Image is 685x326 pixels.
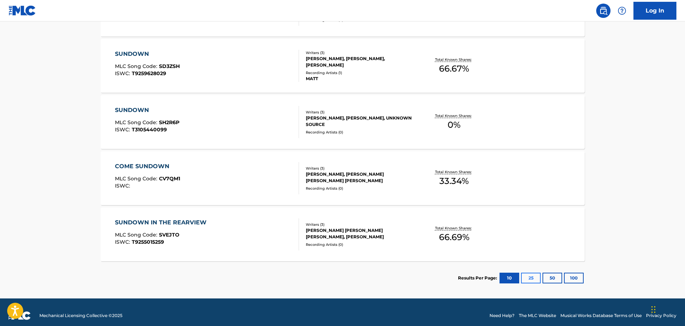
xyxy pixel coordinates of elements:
[439,62,469,75] span: 66.67 %
[542,273,562,283] button: 50
[101,151,585,205] a: COME SUNDOWNMLC Song Code:CV7QM1ISWC:Writers (3)[PERSON_NAME], [PERSON_NAME] [PERSON_NAME] [PERSO...
[439,175,469,188] span: 33.34 %
[435,169,473,175] p: Total Known Shares:
[115,119,159,126] span: MLC Song Code :
[500,273,519,283] button: 10
[596,4,611,18] a: Public Search
[306,55,414,68] div: [PERSON_NAME], [PERSON_NAME], [PERSON_NAME]
[306,166,414,171] div: Writers ( 3 )
[649,292,685,326] iframe: Chat Widget
[306,222,414,227] div: Writers ( 3 )
[435,113,473,118] p: Total Known Shares:
[306,115,414,128] div: [PERSON_NAME], [PERSON_NAME], UNKNOWN SOURCE
[306,110,414,115] div: Writers ( 3 )
[115,70,132,77] span: ISWC :
[306,227,414,240] div: [PERSON_NAME] [PERSON_NAME] [PERSON_NAME], [PERSON_NAME]
[458,275,499,281] p: Results Per Page:
[306,50,414,55] div: Writers ( 3 )
[306,76,414,82] div: MATT
[115,50,180,58] div: SUNDOWN
[101,95,585,149] a: SUNDOWNMLC Song Code:SH2R6PISWC:T3105440099Writers (3)[PERSON_NAME], [PERSON_NAME], UNKNOWN SOURC...
[448,118,460,131] span: 0 %
[39,312,122,319] span: Mechanical Licensing Collective © 2025
[646,312,676,319] a: Privacy Policy
[439,231,469,244] span: 66.69 %
[115,239,132,245] span: ISWC :
[519,312,556,319] a: The MLC Website
[115,232,159,238] span: MLC Song Code :
[560,312,642,319] a: Musical Works Database Terms of Use
[306,70,414,76] div: Recording Artists ( 1 )
[101,39,585,93] a: SUNDOWNMLC Song Code:SD3ZSHISWC:T9259628029Writers (3)[PERSON_NAME], [PERSON_NAME], [PERSON_NAME]...
[159,63,180,69] span: SD3ZSH
[159,232,179,238] span: SVEJTO
[651,299,656,320] div: Drag
[615,4,629,18] div: Help
[132,239,164,245] span: T9255015259
[115,126,132,133] span: ISWC :
[115,183,132,189] span: ISWC :
[435,225,473,231] p: Total Known Shares:
[132,70,166,77] span: T9259628029
[306,171,414,184] div: [PERSON_NAME], [PERSON_NAME] [PERSON_NAME] [PERSON_NAME]
[115,106,179,115] div: SUNDOWN
[132,126,167,133] span: T3105440099
[115,175,159,182] span: MLC Song Code :
[101,208,585,261] a: SUNDOWN IN THE REARVIEWMLC Song Code:SVEJTOISWC:T9255015259Writers (3)[PERSON_NAME] [PERSON_NAME]...
[633,2,676,20] a: Log In
[306,130,414,135] div: Recording Artists ( 0 )
[306,242,414,247] div: Recording Artists ( 0 )
[599,6,608,15] img: search
[489,312,515,319] a: Need Help?
[9,5,36,16] img: MLC Logo
[306,186,414,191] div: Recording Artists ( 0 )
[618,6,626,15] img: help
[115,162,180,171] div: COME SUNDOWN
[564,273,584,283] button: 100
[115,63,159,69] span: MLC Song Code :
[115,218,210,227] div: SUNDOWN IN THE REARVIEW
[159,119,179,126] span: SH2R6P
[159,175,180,182] span: CV7QM1
[435,57,473,62] p: Total Known Shares:
[521,273,541,283] button: 25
